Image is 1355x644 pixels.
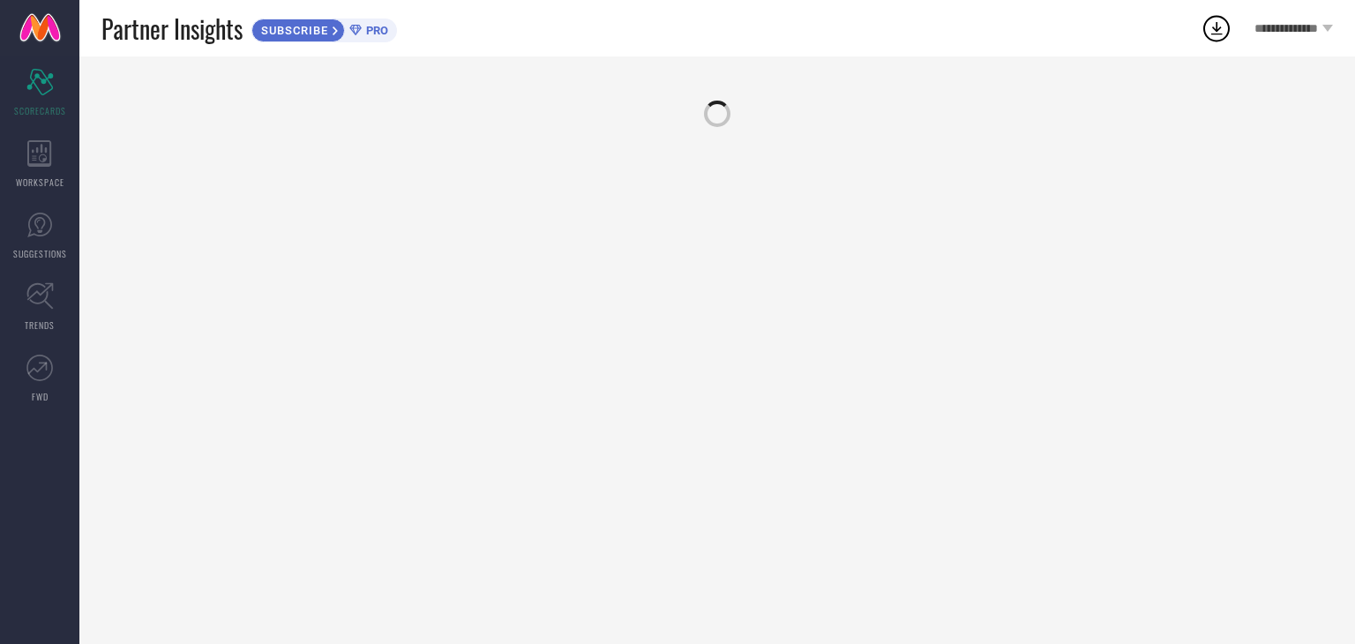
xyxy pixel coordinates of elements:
[362,24,388,37] span: PRO
[101,11,243,47] span: Partner Insights
[13,247,67,260] span: SUGGESTIONS
[1201,12,1232,44] div: Open download list
[16,176,64,189] span: WORKSPACE
[14,104,66,117] span: SCORECARDS
[251,14,397,42] a: SUBSCRIBEPRO
[25,318,55,332] span: TRENDS
[252,24,333,37] span: SUBSCRIBE
[32,390,49,403] span: FWD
